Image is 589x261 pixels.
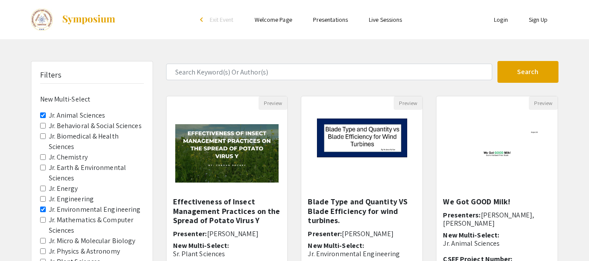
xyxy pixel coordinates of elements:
h6: Presenter: [173,230,281,238]
label: Jr. Chemistry [49,152,88,163]
p: Jr. Animal Sciences [443,239,551,247]
img: <p>Effectiveness of Insect Management Practices on the Spread of Potato Virus Y</p> [167,115,288,191]
p: Sr. Plant Sciences [173,250,281,258]
span: [PERSON_NAME], [PERSON_NAME] [443,210,534,228]
label: Jr. Energy [49,183,78,194]
label: Jr. Behavioral & Social Sciences [49,121,142,131]
img: Symposium by ForagerOne [61,14,116,25]
a: Welcome Page [255,16,292,24]
a: Login [494,16,508,24]
button: Preview [529,96,558,110]
label: Jr. Earth & Environmental Sciences [49,163,144,183]
span: New Multi-Select: [308,241,364,250]
h6: New Multi-Select [40,95,144,103]
div: arrow_back_ios [200,17,205,22]
label: Jr. Biomedical & Health Sciences [49,131,144,152]
button: Search [497,61,558,83]
a: Sign Up [529,16,548,24]
a: Live Sessions [369,16,402,24]
p: Jr. Environmental Engineering [308,250,416,258]
label: Jr. Animal Sciences [49,110,106,121]
span: New Multi-Select: [443,230,499,240]
img: <p>We Got GOOD Milk!</p> [443,110,551,197]
span: Exit Event [210,16,234,24]
img: The 2024 Colorado Science & Engineering Fair [31,9,53,31]
iframe: Chat [7,222,37,254]
span: New Multi-Select: [173,241,229,250]
h6: Presenters: [443,211,551,227]
h6: Presenter: [308,230,416,238]
a: The 2024 Colorado Science & Engineering Fair [31,9,116,31]
label: Jr. Physics & Astronomy [49,246,120,257]
button: Preview [394,96,422,110]
h5: Blade Type and Quantity VS Blade Efficiency for wind turbines. [308,197,416,225]
img: <p>Blade Type and Quantity VS Blade Efficiency for wind turbines.</p> [308,110,416,197]
h5: Effectiveness of Insect Management Practices on the Spread of Potato Virus Y [173,197,281,225]
label: Jr. Environmental Engineering [49,204,141,215]
label: Jr. Mathematics & Computer Sciences [49,215,144,236]
span: [PERSON_NAME] [207,229,259,238]
h5: Filters [40,70,62,80]
label: Jr. Micro & Molecular Biology [49,236,136,246]
button: Preview [259,96,287,110]
span: [PERSON_NAME] [342,229,393,238]
input: Search Keyword(s) Or Author(s) [166,64,492,80]
h5: We Got GOOD Milk! [443,197,551,207]
a: Presentations [313,16,348,24]
label: Jr. Engineering [49,194,94,204]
